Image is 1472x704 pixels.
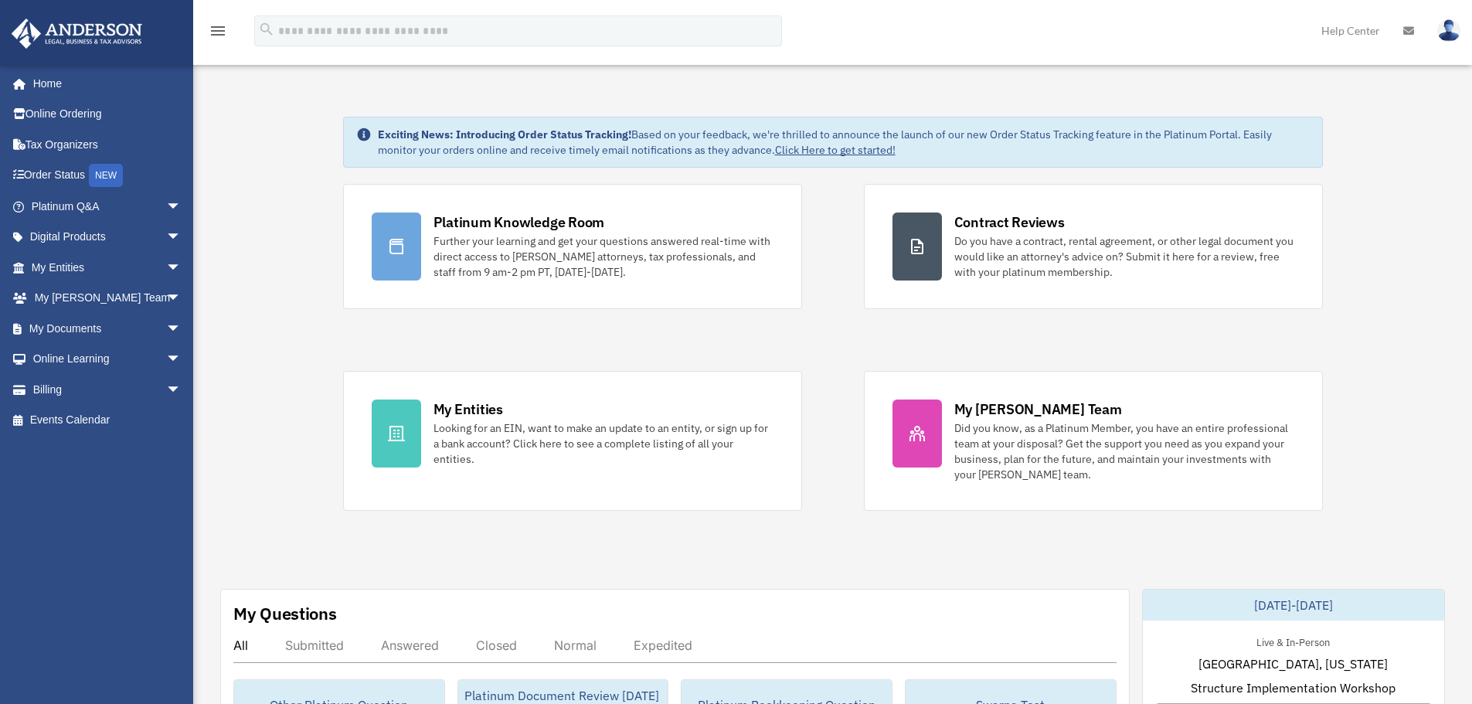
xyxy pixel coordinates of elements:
[233,602,337,625] div: My Questions
[11,160,205,192] a: Order StatusNEW
[954,213,1065,232] div: Contract Reviews
[634,638,692,653] div: Expedited
[285,638,344,653] div: Submitted
[166,191,197,223] span: arrow_drop_down
[378,127,1310,158] div: Based on your feedback, we're thrilled to announce the launch of our new Order Status Tracking fe...
[954,420,1294,482] div: Did you know, as a Platinum Member, you have an entire professional team at your disposal? Get th...
[1198,655,1388,673] span: [GEOGRAPHIC_DATA], [US_STATE]
[343,184,802,309] a: Platinum Knowledge Room Further your learning and get your questions answered real-time with dire...
[11,191,205,222] a: Platinum Q&Aarrow_drop_down
[476,638,517,653] div: Closed
[89,164,123,187] div: NEW
[433,233,773,280] div: Further your learning and get your questions answered real-time with direct access to [PERSON_NAM...
[258,21,275,38] i: search
[775,143,896,157] a: Click Here to get started!
[209,22,227,40] i: menu
[166,374,197,406] span: arrow_drop_down
[954,400,1122,419] div: My [PERSON_NAME] Team
[1191,678,1396,697] span: Structure Implementation Workshop
[11,313,205,344] a: My Documentsarrow_drop_down
[11,129,205,160] a: Tax Organizers
[433,400,503,419] div: My Entities
[233,638,248,653] div: All
[864,184,1323,309] a: Contract Reviews Do you have a contract, rental agreement, or other legal document you would like...
[378,128,631,141] strong: Exciting News: Introducing Order Status Tracking!
[209,27,227,40] a: menu
[11,68,197,99] a: Home
[1437,19,1460,42] img: User Pic
[11,405,205,436] a: Events Calendar
[166,283,197,315] span: arrow_drop_down
[11,99,205,130] a: Online Ordering
[166,252,197,284] span: arrow_drop_down
[554,638,597,653] div: Normal
[864,371,1323,511] a: My [PERSON_NAME] Team Did you know, as a Platinum Member, you have an entire professional team at...
[381,638,439,653] div: Answered
[11,344,205,375] a: Online Learningarrow_drop_down
[1244,633,1342,649] div: Live & In-Person
[11,374,205,405] a: Billingarrow_drop_down
[166,344,197,376] span: arrow_drop_down
[11,283,205,314] a: My [PERSON_NAME] Teamarrow_drop_down
[343,371,802,511] a: My Entities Looking for an EIN, want to make an update to an entity, or sign up for a bank accoun...
[7,19,147,49] img: Anderson Advisors Platinum Portal
[954,233,1294,280] div: Do you have a contract, rental agreement, or other legal document you would like an attorney's ad...
[166,313,197,345] span: arrow_drop_down
[1143,590,1444,621] div: [DATE]-[DATE]
[11,252,205,283] a: My Entitiesarrow_drop_down
[11,222,205,253] a: Digital Productsarrow_drop_down
[166,222,197,253] span: arrow_drop_down
[433,213,605,232] div: Platinum Knowledge Room
[433,420,773,467] div: Looking for an EIN, want to make an update to an entity, or sign up for a bank account? Click her...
